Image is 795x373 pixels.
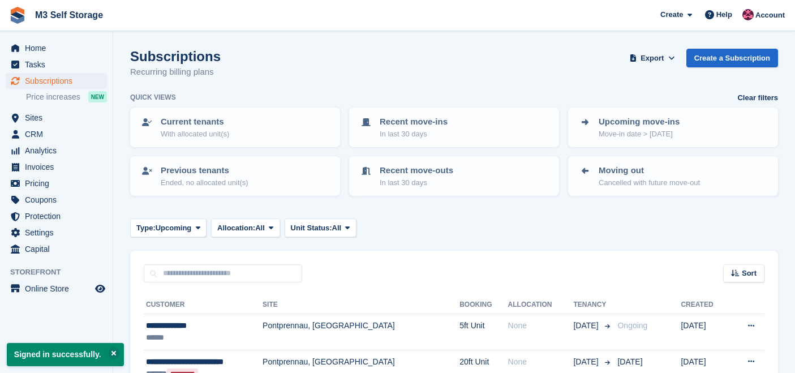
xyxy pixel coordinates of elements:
button: Unit Status: All [285,218,356,237]
a: Clear filters [737,92,778,104]
a: menu [6,175,107,191]
h6: Quick views [130,92,176,102]
td: [DATE] [681,314,729,350]
span: Ongoing [617,321,647,330]
a: Price increases NEW [26,91,107,103]
span: Sites [25,110,93,126]
span: Upcoming [156,222,192,234]
span: Price increases [26,92,80,102]
p: With allocated unit(s) [161,128,229,140]
img: stora-icon-8386f47178a22dfd0bd8f6a31ec36ba5ce8667c1dd55bd0f319d3a0aa187defe.svg [9,7,26,24]
p: Ended, no allocated unit(s) [161,177,248,188]
span: Online Store [25,281,93,297]
div: None [508,356,574,368]
p: In last 30 days [380,128,448,140]
span: Help [716,9,732,20]
p: Recent move-ins [380,115,448,128]
th: Allocation [508,296,574,314]
img: Nick Jones [742,9,754,20]
td: 5ft Unit [459,314,508,350]
span: Unit Status: [291,222,332,234]
span: All [332,222,342,234]
a: Preview store [93,282,107,295]
span: Coupons [25,192,93,208]
span: Settings [25,225,93,241]
a: menu [6,192,107,208]
div: None [508,320,574,332]
span: [DATE] [573,356,600,368]
p: Signed in successfully. [7,343,124,366]
a: M3 Self Storage [31,6,108,24]
th: Customer [144,296,263,314]
p: Cancelled with future move-out [599,177,700,188]
a: menu [6,57,107,72]
th: Booking [459,296,508,314]
a: menu [6,40,107,56]
a: menu [6,143,107,158]
span: Pricing [25,175,93,191]
span: Protection [25,208,93,224]
p: Move-in date > [DATE] [599,128,680,140]
a: menu [6,159,107,175]
a: Previous tenants Ended, no allocated unit(s) [131,157,339,195]
a: Current tenants With allocated unit(s) [131,109,339,146]
button: Type: Upcoming [130,218,207,237]
span: [DATE] [573,320,600,332]
a: menu [6,110,107,126]
p: Previous tenants [161,164,248,177]
a: Upcoming move-ins Move-in date > [DATE] [569,109,777,146]
span: Invoices [25,159,93,175]
a: Recent move-ins In last 30 days [350,109,558,146]
div: NEW [88,91,107,102]
a: menu [6,126,107,142]
span: Create [660,9,683,20]
span: Subscriptions [25,73,93,89]
p: Moving out [599,164,700,177]
span: Storefront [10,267,113,278]
p: Current tenants [161,115,229,128]
a: menu [6,225,107,241]
th: Created [681,296,729,314]
p: In last 30 days [380,177,453,188]
span: Sort [742,268,757,279]
th: Site [263,296,459,314]
h1: Subscriptions [130,49,221,64]
p: Recent move-outs [380,164,453,177]
button: Export [628,49,677,67]
a: Moving out Cancelled with future move-out [569,157,777,195]
a: menu [6,208,107,224]
span: Allocation: [217,222,255,234]
p: Recurring billing plans [130,66,221,79]
td: Pontprennau, [GEOGRAPHIC_DATA] [263,314,459,350]
span: Analytics [25,143,93,158]
span: All [255,222,265,234]
a: menu [6,281,107,297]
a: Recent move-outs In last 30 days [350,157,558,195]
a: Create a Subscription [686,49,778,67]
a: menu [6,241,107,257]
span: Tasks [25,57,93,72]
span: CRM [25,126,93,142]
th: Tenancy [573,296,613,314]
p: Upcoming move-ins [599,115,680,128]
span: Type: [136,222,156,234]
a: menu [6,73,107,89]
span: Account [755,10,785,21]
span: Capital [25,241,93,257]
span: [DATE] [617,357,642,366]
span: Export [641,53,664,64]
button: Allocation: All [211,218,280,237]
span: Home [25,40,93,56]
